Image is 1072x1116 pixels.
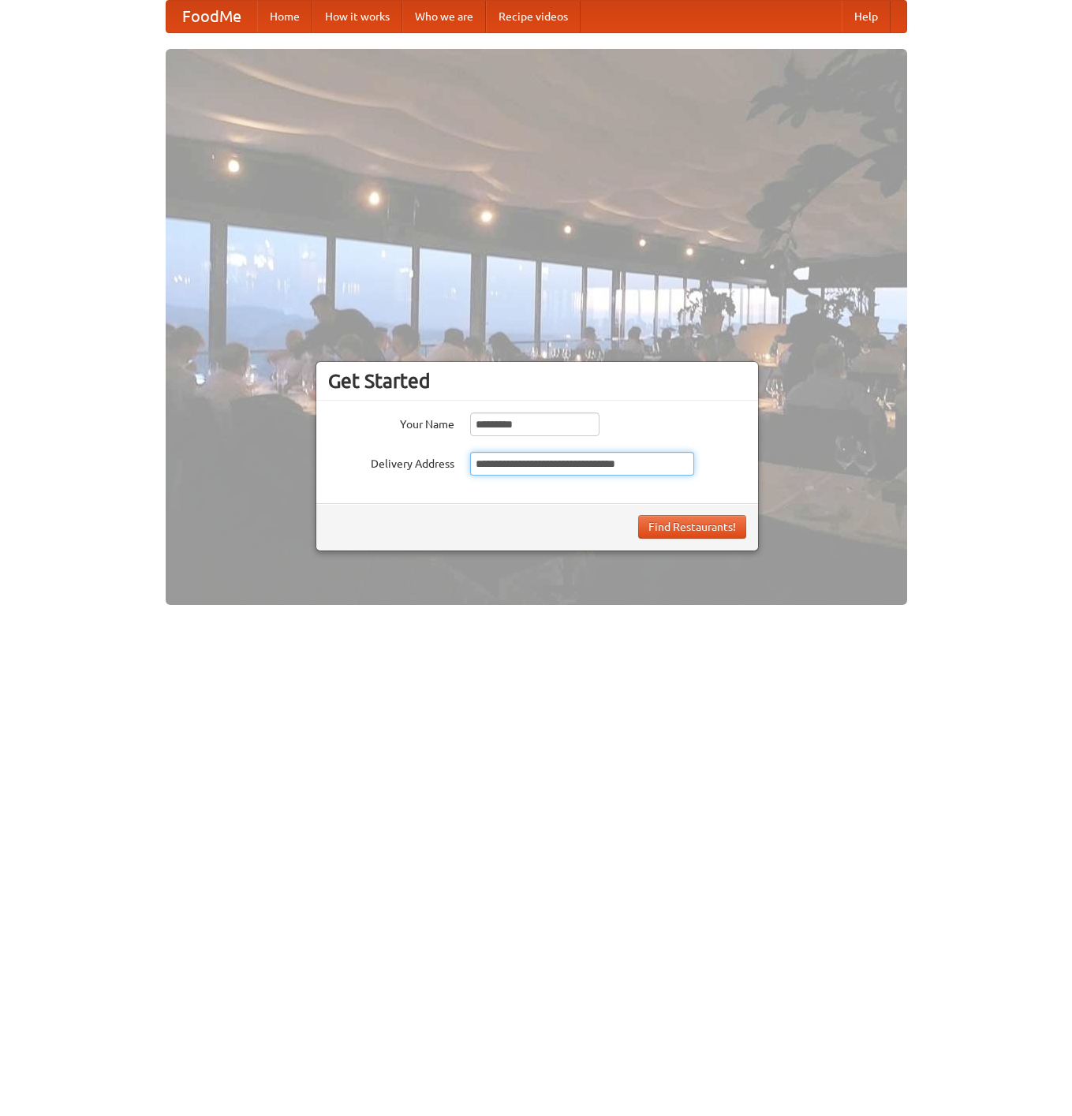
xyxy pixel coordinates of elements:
label: Your Name [328,412,454,432]
a: FoodMe [166,1,257,32]
a: Home [257,1,312,32]
a: Recipe videos [486,1,581,32]
a: Help [842,1,891,32]
a: How it works [312,1,402,32]
h3: Get Started [328,369,746,393]
a: Who we are [402,1,486,32]
label: Delivery Address [328,452,454,472]
button: Find Restaurants! [638,515,746,539]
